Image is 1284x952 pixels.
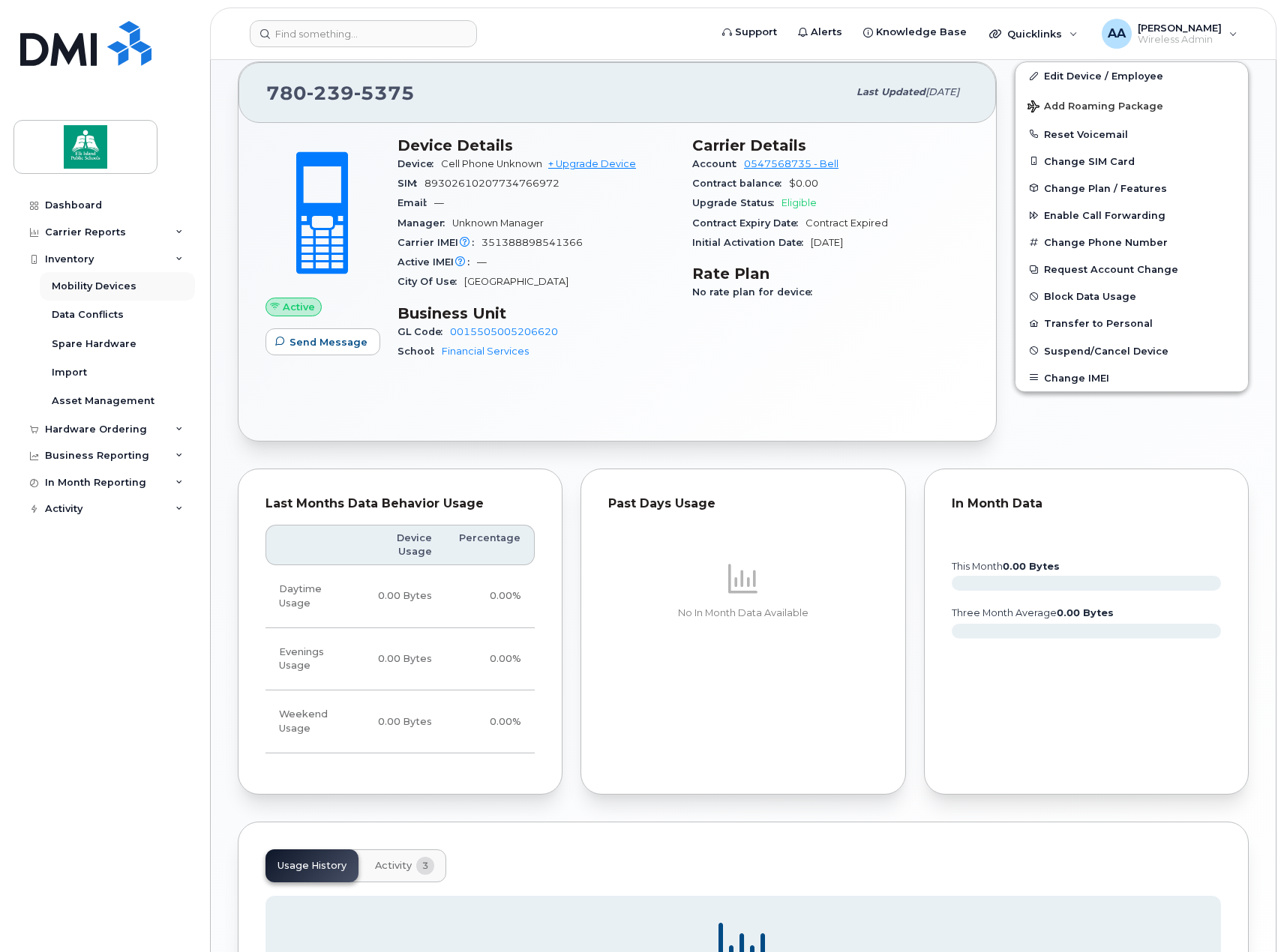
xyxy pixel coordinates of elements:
td: Weekend Usage [265,690,361,753]
span: Unknown Manager [452,217,544,229]
div: Last Months Data Behavior Usage [265,496,535,511]
span: 3 [416,857,434,875]
button: Transfer to Personal [1015,310,1248,337]
span: Add Roaming Package [1027,100,1163,115]
span: 351388898541366 [481,237,583,248]
text: this month [951,561,1060,572]
span: Upgrade Status [692,197,781,208]
span: Contract Expired [805,217,888,229]
tr: Friday from 6:00pm to Monday 8:00am [265,690,535,753]
button: Change IMEI [1015,364,1248,391]
button: Reset Voicemail [1015,121,1248,148]
th: Percentage [445,525,535,566]
span: SIM [397,178,424,189]
span: 239 [307,82,354,104]
td: 0.00% [445,628,535,691]
th: Device Usage [361,525,445,566]
span: Device [397,158,441,169]
div: Quicklinks [979,19,1088,49]
div: Past Days Usage [608,496,877,511]
span: Initial Activation Date [692,237,811,248]
span: Last updated [856,86,925,97]
span: [PERSON_NAME] [1138,22,1222,34]
span: Manager [397,217,452,229]
span: 89302610207734766972 [424,178,559,189]
span: 780 [266,82,415,104]
span: — [434,197,444,208]
td: 0.00 Bytes [361,565,445,628]
span: Account [692,158,744,169]
button: Enable Call Forwarding [1015,202,1248,229]
button: Change SIM Card [1015,148,1248,175]
span: Activity [375,860,412,872]
tr: Weekdays from 6:00pm to 8:00am [265,628,535,691]
tspan: 0.00 Bytes [1057,607,1114,618]
span: Wireless Admin [1138,34,1222,46]
div: In Month Data [952,496,1221,511]
span: City Of Use [397,276,464,287]
span: Contract Expiry Date [692,217,805,229]
p: No In Month Data Available [608,606,877,620]
span: Active [283,300,315,314]
a: Edit Device / Employee [1015,62,1248,89]
span: Change Plan / Features [1044,182,1167,193]
span: Alerts [811,25,842,40]
a: Financial Services [442,346,529,357]
span: GL Code [397,326,450,337]
span: Carrier IMEI [397,237,481,248]
span: Cell Phone Unknown [441,158,542,169]
button: Send Message [265,328,380,355]
input: Find something... [250,20,477,47]
h3: Business Unit [397,304,674,322]
a: + Upgrade Device [548,158,636,169]
div: Alyssa Alvarado [1091,19,1248,49]
a: 0015505005206620 [450,326,558,337]
button: Change Phone Number [1015,229,1248,256]
span: Active IMEI [397,256,477,268]
span: Quicklinks [1007,28,1062,40]
span: Support [735,25,777,40]
h3: Device Details [397,136,674,154]
span: Email [397,197,434,208]
h3: Carrier Details [692,136,969,154]
td: 0.00 Bytes [361,628,445,691]
button: Add Roaming Package [1015,90,1248,121]
h3: Rate Plan [692,265,969,283]
a: 0547568735 - Bell [744,158,838,169]
span: School [397,346,442,357]
button: Request Account Change [1015,256,1248,283]
span: $0.00 [789,178,818,189]
span: [DATE] [925,86,959,97]
span: Enable Call Forwarding [1044,210,1165,221]
tspan: 0.00 Bytes [1003,561,1060,572]
span: Send Message [289,335,367,349]
a: Alerts [787,17,853,47]
td: Daytime Usage [265,565,361,628]
td: Evenings Usage [265,628,361,691]
a: Support [712,17,787,47]
td: 0.00% [445,565,535,628]
text: three month average [951,607,1114,618]
span: Contract balance [692,178,789,189]
a: Knowledge Base [853,17,977,47]
span: 5375 [354,82,415,104]
span: — [477,256,487,268]
button: Block Data Usage [1015,283,1248,310]
td: 0.00 Bytes [361,690,445,753]
span: [DATE] [811,237,843,248]
span: [GEOGRAPHIC_DATA] [464,276,568,287]
span: Knowledge Base [876,25,967,40]
span: Suspend/Cancel Device [1044,345,1168,356]
button: Change Plan / Features [1015,175,1248,202]
span: AA [1108,25,1126,43]
span: Eligible [781,197,817,208]
td: 0.00% [445,690,535,753]
button: Suspend/Cancel Device [1015,337,1248,364]
span: No rate plan for device [692,286,820,298]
